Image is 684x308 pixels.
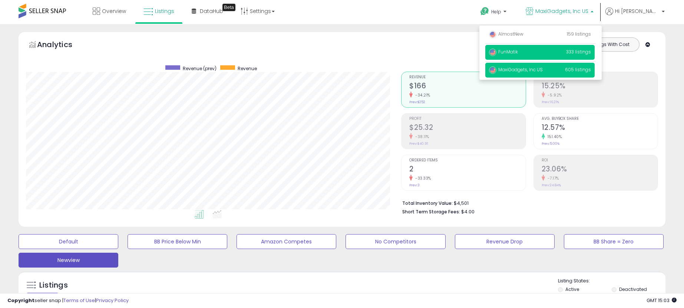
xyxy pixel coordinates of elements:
li: $4,501 [402,198,652,207]
button: BB Share = Zero [564,234,664,249]
span: 333 listings [566,49,591,55]
h2: $25.32 [409,123,525,133]
small: Prev: 24.84% [542,183,561,187]
small: -5.92% [545,92,562,98]
small: -33.33% [413,176,431,181]
div: Clear All Filters [26,293,59,300]
small: -7.17% [545,176,559,181]
p: Listing States: [558,278,665,285]
h5: Listings [39,280,68,291]
button: BB Price Below Min [128,234,227,249]
span: Profit [409,117,525,121]
button: Default [19,234,118,249]
span: 2025-10-7 15:03 GMT [647,297,677,304]
h2: 12.57% [542,123,658,133]
h2: 2 [409,165,525,175]
a: Terms of Use [63,297,95,304]
a: Hi [PERSON_NAME] [605,7,665,24]
b: Total Inventory Value: [402,200,453,206]
span: MaxiGadgets, Inc US [489,66,543,73]
img: usa.png [489,49,496,56]
span: ROI [542,158,658,163]
h5: Analytics [37,39,87,52]
button: No Competitors [346,234,445,249]
span: 605 listings [565,66,591,73]
img: usa.png [489,31,496,38]
a: Help [475,1,514,24]
small: 151.40% [545,134,562,140]
div: Tooltip anchor [222,4,235,11]
span: Revenue (prev) [183,65,217,72]
small: Prev: 16.21% [542,100,559,104]
span: FunMatik [489,49,518,55]
small: -38.11% [413,134,429,140]
h2: $166 [409,82,525,92]
span: Hi [PERSON_NAME] [615,7,660,15]
label: Deactivated [619,286,647,292]
small: -34.21% [413,92,430,98]
button: Amazon Competes [237,234,336,249]
a: Privacy Policy [96,297,129,304]
small: Prev: $252 [409,100,425,104]
span: Listings [155,7,174,15]
button: Revenue Drop [455,234,555,249]
small: Prev: 5.00% [542,141,559,146]
span: Help [491,9,501,15]
span: $4.00 [461,208,475,215]
small: Prev: 3 [409,183,420,187]
button: Listings With Cost [582,40,637,49]
span: AlmostNew [489,31,523,37]
span: MaxiGadgets, Inc US [535,7,588,15]
div: seller snap | | [7,297,129,304]
span: Overview [102,7,126,15]
span: Ordered Items [409,158,525,163]
label: Active [565,286,579,292]
h2: 23.06% [542,165,658,175]
span: 159 listings [567,31,591,37]
span: Avg. Buybox Share [542,117,658,121]
span: Revenue [238,65,257,72]
button: Newview [19,253,118,268]
b: Short Term Storage Fees: [402,209,460,215]
i: Get Help [480,7,489,16]
strong: Copyright [7,297,34,304]
span: Revenue [409,75,525,79]
small: Prev: $40.91 [409,141,428,146]
img: usa.png [489,66,496,74]
span: DataHub [200,7,223,15]
h2: 15.25% [542,82,658,92]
